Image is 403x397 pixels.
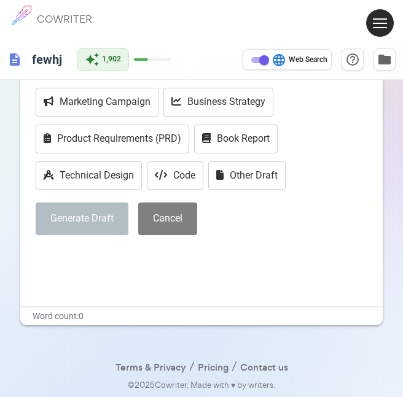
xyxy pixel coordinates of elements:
span: auto_awesome [85,52,100,67]
span: help_outline [345,52,360,67]
span: folder [377,52,392,67]
span: description [7,52,22,67]
button: Business Strategy [163,88,273,117]
span: / [229,358,240,374]
button: Book Report [194,125,278,153]
h6: COWRITER [37,13,92,25]
button: Help & Shortcuts [342,48,364,71]
span: / [186,358,198,374]
span: language [272,53,286,67]
button: Manage Documents [374,48,396,71]
button: Technical Design [36,161,142,190]
div: Word count: 0 [20,307,383,325]
button: Other Draft [208,161,286,190]
a: Pricing [198,359,229,377]
button: Cancel [138,202,197,235]
button: Marketing Campaign [36,88,158,117]
button: Generate Draft [36,202,128,235]
button: Product Requirements (PRD) [36,125,189,153]
button: Code [147,161,203,190]
span: 1,902 [102,53,121,66]
h6: Click to edit title [27,47,67,72]
a: Contact us [240,359,288,377]
a: Terms & Privacy [115,359,186,377]
span: Web Search [289,54,327,66]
